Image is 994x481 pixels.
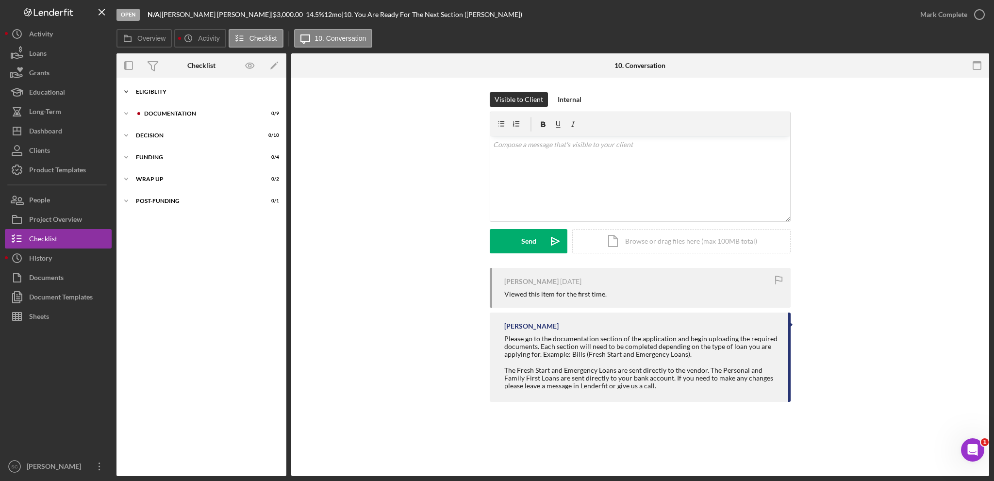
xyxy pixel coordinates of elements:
div: 0 / 9 [262,111,279,116]
div: Dashboard [29,121,62,143]
b: N/A [148,10,160,18]
div: Educational [29,83,65,104]
button: 10. Conversation [294,29,373,48]
div: History [29,249,52,270]
label: 10. Conversation [315,34,366,42]
div: [PERSON_NAME] [504,322,559,330]
button: Loans [5,44,112,63]
div: Funding [136,154,255,160]
div: Viewed this item for the first time. [504,290,607,298]
label: Checklist [249,34,277,42]
button: Mark Complete [911,5,989,24]
button: Activity [174,29,226,48]
div: 14.5 % [306,11,324,18]
div: [PERSON_NAME] [PERSON_NAME] | [162,11,273,18]
button: Checklist [5,229,112,249]
button: Overview [116,29,172,48]
iframe: Intercom live chat [961,438,984,462]
div: Send [521,229,536,253]
button: Send [490,229,567,253]
div: Decision [136,133,255,138]
label: Activity [198,34,219,42]
div: [PERSON_NAME] [504,278,559,285]
button: Clients [5,141,112,160]
div: 0 / 2 [262,176,279,182]
div: $3,000.00 [273,11,306,18]
div: 10. Conversation [614,62,665,69]
button: Checklist [229,29,283,48]
button: Educational [5,83,112,102]
div: Visible to Client [495,92,543,107]
div: | [148,11,162,18]
button: Dashboard [5,121,112,141]
button: Documents [5,268,112,287]
div: Documents [29,268,64,290]
label: Overview [137,34,166,42]
div: Grants [29,63,50,85]
span: 1 [981,438,989,446]
button: People [5,190,112,210]
div: Activity [29,24,53,46]
button: Long-Term [5,102,112,121]
div: Post-Funding [136,198,255,204]
div: Loans [29,44,47,66]
time: 2025-08-26 18:19 [560,278,581,285]
button: Sheets [5,307,112,326]
div: Long-Term [29,102,61,124]
text: SC [11,464,17,469]
div: Mark Complete [920,5,967,24]
div: Wrap up [136,176,255,182]
div: 0 / 4 [262,154,279,160]
div: 12 mo [324,11,342,18]
div: Internal [558,92,581,107]
div: Clients [29,141,50,163]
div: Checklist [187,62,215,69]
div: Sheets [29,307,49,329]
button: Product Templates [5,160,112,180]
div: Product Templates [29,160,86,182]
button: History [5,249,112,268]
div: Open [116,9,140,21]
button: SC[PERSON_NAME] [5,457,112,476]
div: | 10. You Are Ready For The Next Section ([PERSON_NAME]) [342,11,522,18]
button: Internal [553,92,586,107]
div: 0 / 10 [262,133,279,138]
button: Document Templates [5,287,112,307]
div: Checklist [29,229,57,251]
div: Project Overview [29,210,82,232]
div: Please go to the documentation section of the application and begin uploading the required docume... [504,335,779,358]
button: Project Overview [5,210,112,229]
div: People [29,190,50,212]
div: 0 / 1 [262,198,279,204]
div: [PERSON_NAME] [24,457,87,479]
button: Visible to Client [490,92,548,107]
div: Document Templates [29,287,93,309]
div: Documentation [144,111,255,116]
button: Activity [5,24,112,44]
button: Grants [5,63,112,83]
div: The Fresh Start and Emergency Loans are sent directly to the vendor. The Personal and Family Firs... [504,366,779,390]
div: Eligiblity [136,89,274,95]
